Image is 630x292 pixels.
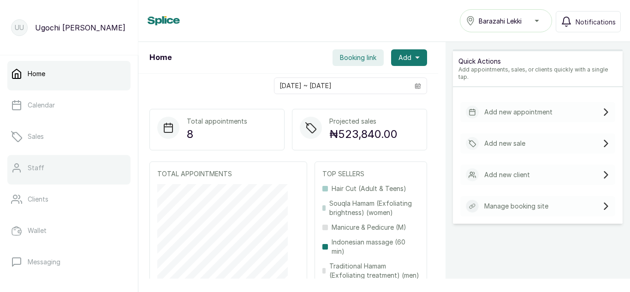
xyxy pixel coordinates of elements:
p: Total appointments [187,117,247,126]
a: Home [7,61,131,87]
p: Clients [28,195,48,204]
a: Clients [7,186,131,212]
button: Barazahi Lekki [460,9,552,32]
a: Sales [7,124,131,149]
p: Add new client [484,170,530,179]
button: Add [391,49,427,66]
p: Manicure & Pedicure (M) [332,223,406,232]
p: Manage booking site [484,202,548,211]
p: Sales [28,132,44,141]
p: Traditional Hamam (Exfoliating treatment) (men) [329,262,419,280]
button: Booking link [333,49,384,66]
a: Staff [7,155,131,181]
p: Indonesian massage (60 min) [332,238,419,256]
p: Wallet [28,226,47,235]
p: TOTAL APPOINTMENTS [157,169,299,179]
p: Home [28,69,45,78]
p: Quick Actions [458,57,617,66]
h1: Home [149,52,172,63]
button: Notifications [556,11,621,32]
span: Booking link [340,53,376,62]
p: Add new sale [484,139,525,148]
input: Select date [274,78,409,94]
a: Calendar [7,92,131,118]
p: Staff [28,163,44,173]
p: Calendar [28,101,55,110]
svg: calendar [415,83,421,89]
p: Souqla Hamam (Exfoliating brightness) (women) [329,199,419,217]
p: ₦523,840.00 [329,126,398,143]
p: UU [15,23,24,32]
a: Messaging [7,249,131,275]
span: Add [398,53,411,62]
p: 8 [187,126,247,143]
span: Notifications [576,17,616,27]
p: Add new appointment [484,107,553,117]
p: Projected sales [329,117,398,126]
p: Ugochi [PERSON_NAME] [35,22,125,33]
span: Barazahi Lekki [479,16,522,26]
p: Add appointments, sales, or clients quickly with a single tap. [458,66,617,81]
a: Wallet [7,218,131,244]
p: Messaging [28,257,60,267]
p: TOP SELLERS [322,169,419,179]
p: Hair Cut (Adult & Teens) [332,184,406,193]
